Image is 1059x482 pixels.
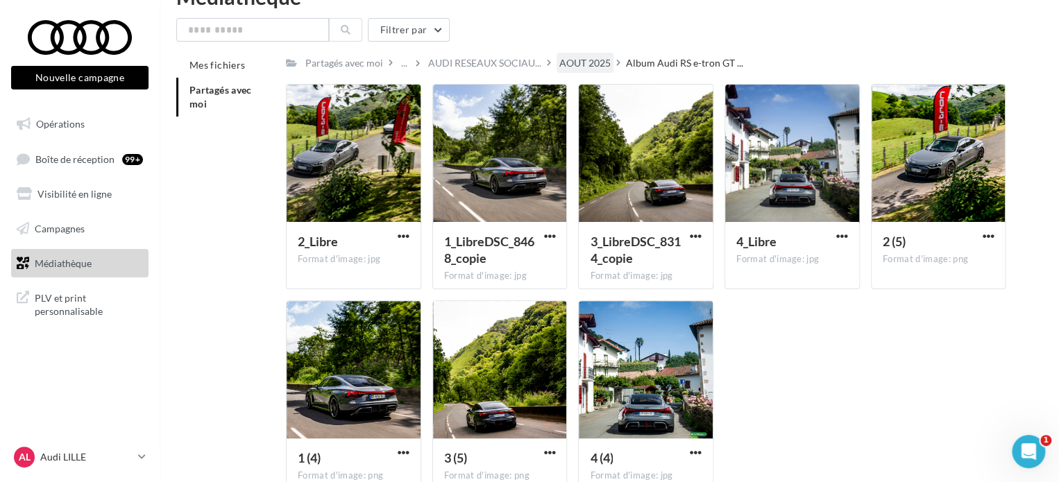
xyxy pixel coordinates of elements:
[368,18,450,42] button: Filtrer par
[444,270,556,282] div: Format d'image: jpg
[298,470,409,482] div: Format d'image: png
[590,234,680,266] span: 3_LibreDSC_8314_copie
[428,56,541,70] span: AUDI RESEAUX SOCIAU...
[305,56,383,70] div: Partagés avec moi
[8,214,151,243] a: Campagnes
[398,53,410,73] div: ...
[11,444,149,470] a: AL Audi LILLE
[590,470,702,482] div: Format d'image: jpg
[1012,435,1045,468] iframe: Intercom live chat
[8,283,151,324] a: PLV et print personnalisable
[8,144,151,174] a: Boîte de réception99+
[8,110,151,139] a: Opérations
[559,56,611,70] div: AOUT 2025
[35,223,85,234] span: Campagnes
[444,450,467,465] span: 3 (5)
[1040,435,1051,446] span: 1
[298,450,321,465] span: 1 (4)
[8,249,151,278] a: Médiathèque
[883,234,906,249] span: 2 (5)
[883,253,994,266] div: Format d'image: png
[626,56,743,70] span: Album Audi RS e-tron GT ...
[35,257,92,268] span: Médiathèque
[189,59,245,71] span: Mes fichiers
[40,450,133,464] p: Audi LILLE
[298,234,338,249] span: 2_Libre
[8,180,151,209] a: Visibilité en ligne
[11,66,149,89] button: Nouvelle campagne
[35,153,115,164] span: Boîte de réception
[590,270,702,282] div: Format d'image: jpg
[35,289,143,318] span: PLV et print personnalisable
[444,470,556,482] div: Format d'image: png
[444,234,534,266] span: 1_LibreDSC_8468_copie
[122,154,143,165] div: 99+
[736,234,777,249] span: 4_Libre
[37,188,112,200] span: Visibilité en ligne
[36,118,85,130] span: Opérations
[736,253,848,266] div: Format d'image: jpg
[298,253,409,266] div: Format d'image: jpg
[189,84,252,110] span: Partagés avec moi
[19,450,31,464] span: AL
[590,450,613,465] span: 4 (4)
